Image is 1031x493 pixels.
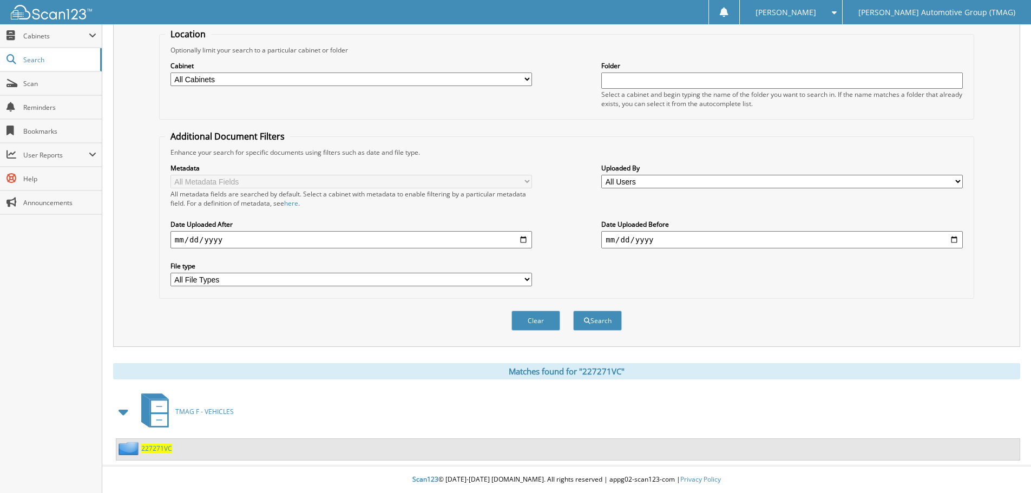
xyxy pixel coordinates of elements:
img: folder2.png [119,442,141,455]
span: Reminders [23,103,96,112]
a: Privacy Policy [680,475,721,484]
a: TMAG F - VEHICLES [135,390,234,433]
span: TMAG F - VEHICLES [175,407,234,416]
div: Optionally limit your search to a particular cabinet or folder [165,45,968,55]
a: here [284,199,298,208]
label: Folder [601,61,963,70]
div: All metadata fields are searched by default. Select a cabinet with metadata to enable filtering b... [170,189,532,208]
div: Enhance your search for specific documents using filters such as date and file type. [165,148,968,157]
span: [PERSON_NAME] [756,9,816,16]
legend: Additional Document Filters [165,130,290,142]
input: start [170,231,532,248]
span: Scan [23,79,96,88]
label: Date Uploaded After [170,220,532,229]
div: © [DATE]-[DATE] [DOMAIN_NAME]. All rights reserved | appg02-scan123-com | [102,466,1031,493]
div: Matches found for "227271VC" [113,363,1020,379]
button: Clear [511,311,560,331]
span: Scan123 [412,475,438,484]
span: Search [23,55,95,64]
iframe: Chat Widget [977,441,1031,493]
span: [PERSON_NAME] Automotive Group (TMAG) [858,9,1015,16]
img: scan123-logo-white.svg [11,5,92,19]
label: Date Uploaded Before [601,220,963,229]
span: Bookmarks [23,127,96,136]
label: Cabinet [170,61,532,70]
a: 227271VC [141,444,172,453]
legend: Location [165,28,211,40]
label: Uploaded By [601,163,963,173]
label: File type [170,261,532,271]
label: Metadata [170,163,532,173]
span: Announcements [23,198,96,207]
button: Search [573,311,622,331]
div: Select a cabinet and begin typing the name of the folder you want to search in. If the name match... [601,90,963,108]
input: end [601,231,963,248]
span: User Reports [23,150,89,160]
span: Help [23,174,96,183]
span: Cabinets [23,31,89,41]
